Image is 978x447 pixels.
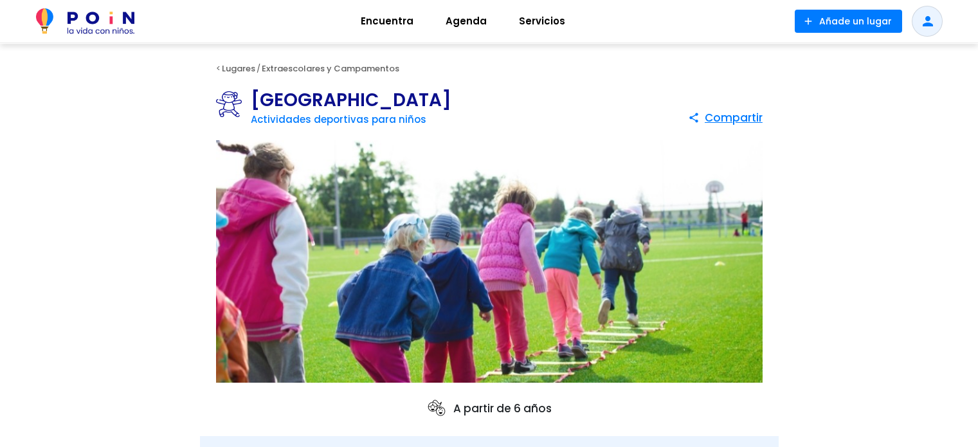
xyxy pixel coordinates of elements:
span: Agenda [440,11,493,32]
a: Servicios [503,6,581,37]
img: POiN [36,8,134,34]
h1: [GEOGRAPHIC_DATA] [251,91,451,109]
a: Agenda [430,6,503,37]
a: Extraescolares y Campamentos [262,62,399,75]
p: A partir de 6 años [426,398,552,419]
img: ages icon [426,398,447,419]
a: Lugares [222,62,255,75]
img: Rocódromo Urban Monkey - Madrid [216,140,763,383]
span: Servicios [513,11,571,32]
button: Compartir [688,106,763,129]
div: < / [200,59,779,78]
span: Encuentra [355,11,419,32]
img: Actividades deportivas para niños [216,91,251,117]
a: Actividades deportivas para niños [251,113,426,126]
a: Encuentra [345,6,430,37]
button: Añade un lugar [795,10,902,33]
